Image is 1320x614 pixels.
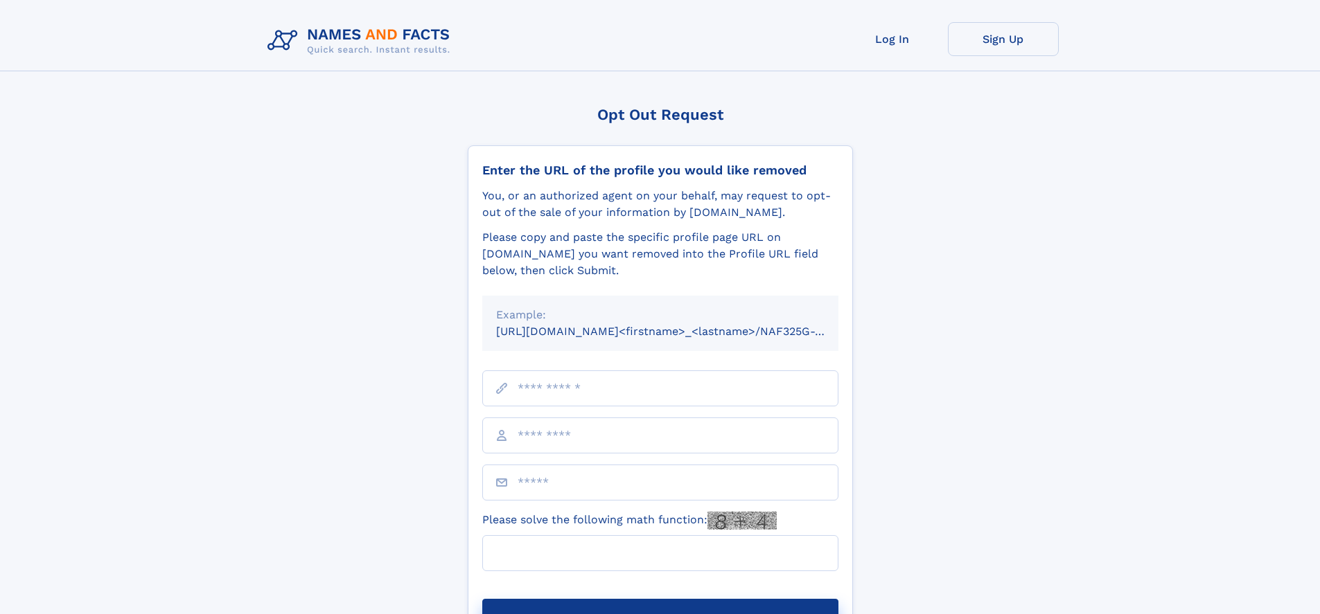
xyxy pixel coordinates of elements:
[468,106,853,123] div: Opt Out Request
[482,163,838,178] div: Enter the URL of the profile you would like removed
[496,325,865,338] small: [URL][DOMAIN_NAME]<firstname>_<lastname>/NAF325G-xxxxxxxx
[262,22,461,60] img: Logo Names and Facts
[837,22,948,56] a: Log In
[482,188,838,221] div: You, or an authorized agent on your behalf, may request to opt-out of the sale of your informatio...
[496,307,825,323] div: Example:
[482,512,777,530] label: Please solve the following math function:
[948,22,1059,56] a: Sign Up
[482,229,838,279] div: Please copy and paste the specific profile page URL on [DOMAIN_NAME] you want removed into the Pr...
